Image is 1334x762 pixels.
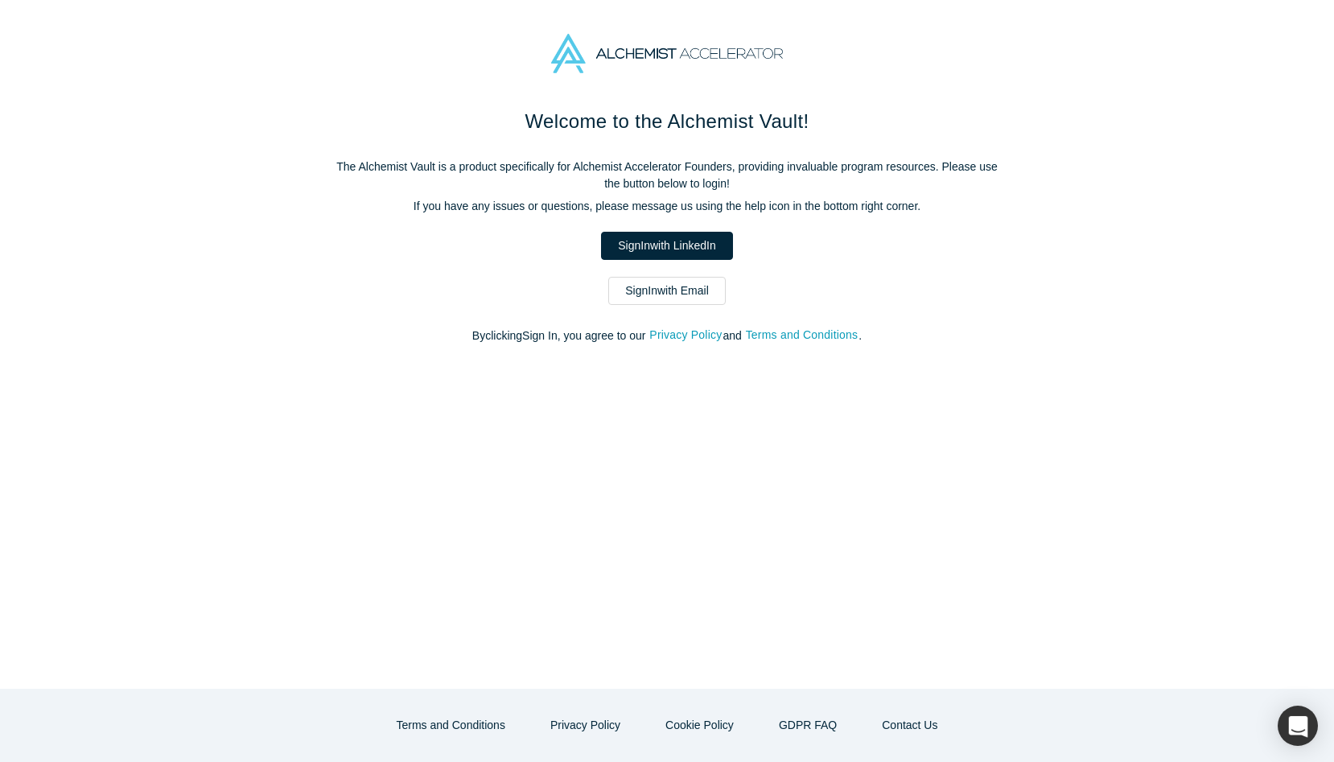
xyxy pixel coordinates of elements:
button: Privacy Policy [533,711,637,739]
h1: Welcome to the Alchemist Vault! [329,107,1005,136]
button: Terms and Conditions [380,711,522,739]
button: Privacy Policy [648,326,723,344]
a: SignInwith Email [608,277,726,305]
a: GDPR FAQ [762,711,854,739]
p: The Alchemist Vault is a product specifically for Alchemist Accelerator Founders, providing inval... [329,159,1005,192]
img: Alchemist Accelerator Logo [551,34,783,73]
button: Terms and Conditions [745,326,859,344]
button: Cookie Policy [648,711,751,739]
a: SignInwith LinkedIn [601,232,732,260]
p: By clicking Sign In , you agree to our and . [329,327,1005,344]
a: Contact Us [865,711,954,739]
p: If you have any issues or questions, please message us using the help icon in the bottom right co... [329,198,1005,215]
